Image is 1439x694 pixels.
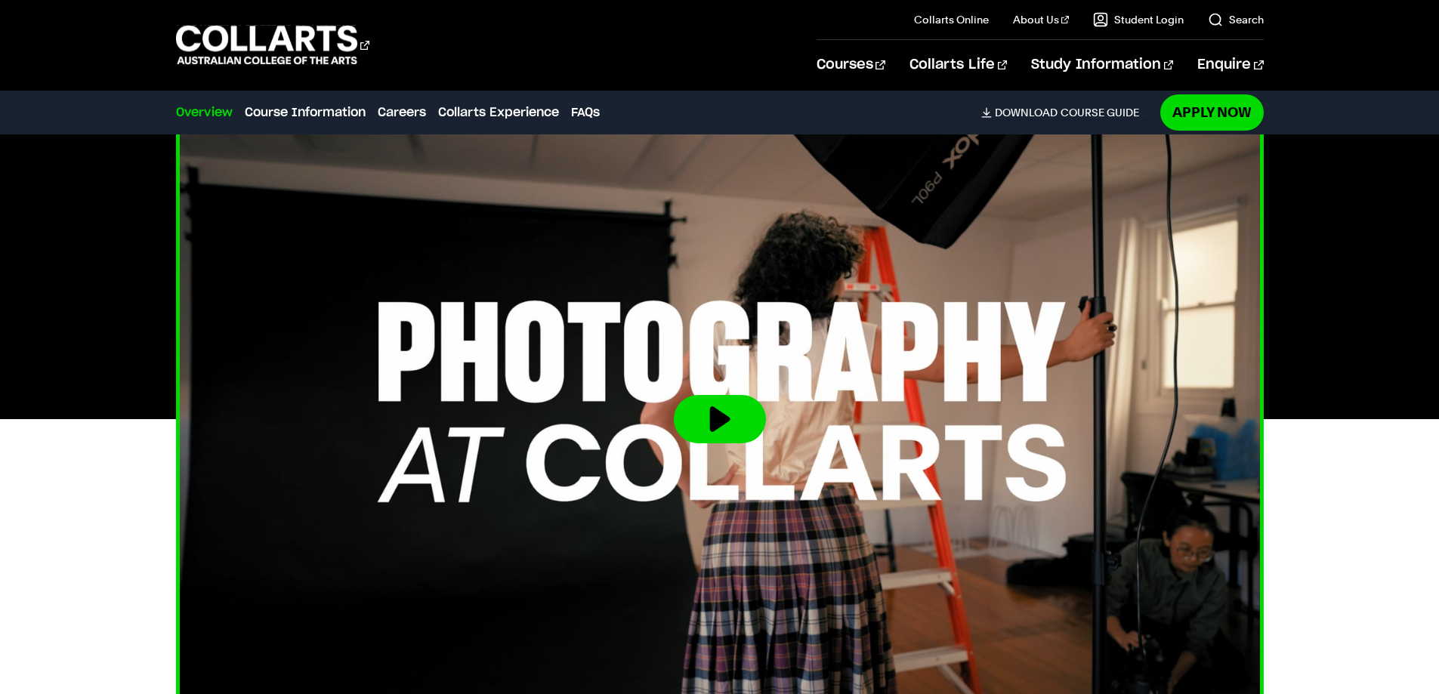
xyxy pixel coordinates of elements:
a: Apply Now [1160,94,1264,130]
a: Collarts Life [909,40,1007,90]
a: Student Login [1093,12,1184,27]
a: Course Information [245,103,366,122]
a: Collarts Online [914,12,989,27]
a: DownloadCourse Guide [981,106,1151,119]
a: Study Information [1031,40,1173,90]
a: Enquire [1197,40,1263,90]
a: Collarts Experience [438,103,559,122]
a: About Us [1013,12,1069,27]
a: Overview [176,103,233,122]
a: Careers [378,103,426,122]
a: FAQs [571,103,600,122]
span: Download [995,106,1058,119]
a: Search [1208,12,1264,27]
div: Go to homepage [176,23,369,66]
a: Courses [817,40,885,90]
